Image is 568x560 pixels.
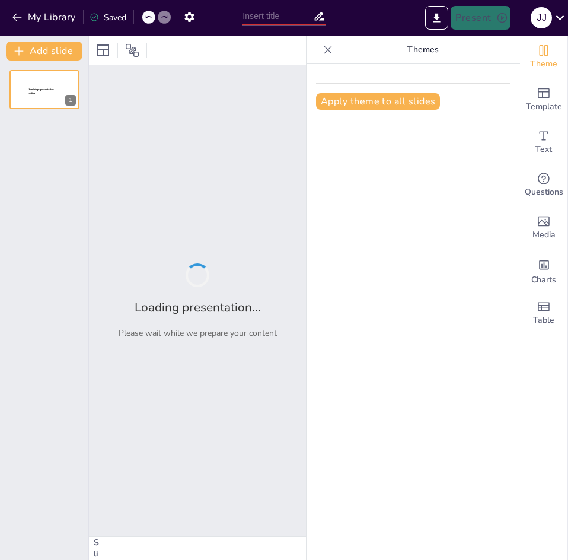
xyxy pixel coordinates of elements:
div: Get real-time input from your audience [520,164,567,206]
button: Export to PowerPoint [425,6,448,30]
div: j j [531,7,552,28]
div: Add text boxes [520,121,567,164]
div: Add a table [520,292,567,335]
div: Saved [90,12,126,23]
div: Layout [94,41,113,60]
div: Add images, graphics, shapes or video [520,206,567,249]
span: Theme [530,58,557,71]
div: 1 [65,95,76,106]
span: Text [535,143,552,156]
h2: Loading presentation... [135,299,261,316]
p: Themes [337,36,508,64]
button: j j [531,6,552,30]
span: Position [125,43,139,58]
span: Charts [531,273,556,287]
span: Template [526,100,562,113]
button: Add slide [6,42,82,61]
div: Add charts and graphs [520,249,567,292]
input: Insert title [242,8,313,25]
button: Apply theme to all slides [316,93,440,110]
span: Sendsteps presentation editor [29,88,54,95]
div: 1 [9,70,79,109]
div: Add ready made slides [520,78,567,121]
div: Change the overall theme [520,36,567,78]
span: Questions [525,186,563,199]
p: Please wait while we prepare your content [119,327,277,339]
span: Media [532,228,556,241]
button: My Library [9,8,81,27]
button: Present [451,6,510,30]
span: Table [533,314,554,327]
